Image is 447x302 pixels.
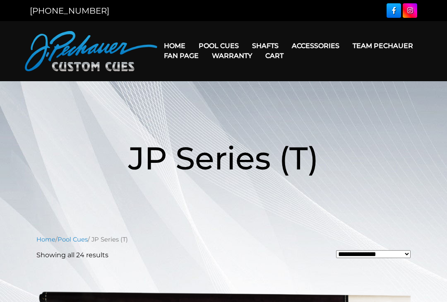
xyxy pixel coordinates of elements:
[336,250,411,258] select: Shop order
[30,6,109,16] a: [PHONE_NUMBER]
[157,45,205,66] a: Fan Page
[205,45,259,66] a: Warranty
[128,139,319,177] span: JP Series (T)
[285,35,346,56] a: Accessories
[36,236,55,243] a: Home
[25,31,157,71] img: Pechauer Custom Cues
[346,35,420,56] a: Team Pechauer
[36,250,108,260] p: Showing all 24 results
[58,236,88,243] a: Pool Cues
[157,35,192,56] a: Home
[245,35,285,56] a: Shafts
[192,35,245,56] a: Pool Cues
[36,235,411,244] nav: Breadcrumb
[259,45,290,66] a: Cart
